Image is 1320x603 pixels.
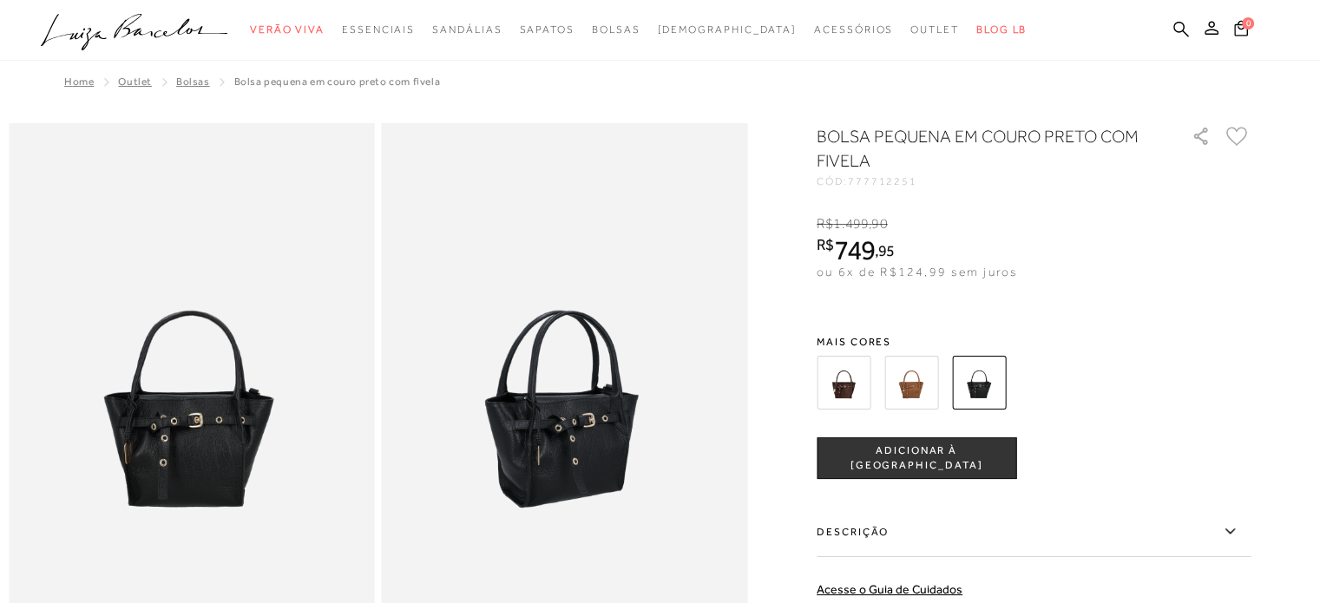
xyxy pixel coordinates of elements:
[910,23,959,36] span: Outlet
[657,14,797,46] a: noSubCategoriesText
[817,507,1251,557] label: Descrição
[817,437,1016,479] button: ADICIONAR À [GEOGRAPHIC_DATA]
[250,23,325,36] span: Verão Viva
[910,14,959,46] a: categoryNavScreenReaderText
[869,216,888,232] i: ,
[519,14,574,46] a: categoryNavScreenReaderText
[834,234,875,265] span: 749
[884,356,938,410] img: BOLSA PEQUENA EM CAMURÇA MARROM CARAMELO COM FIVELA
[814,14,893,46] a: categoryNavScreenReaderText
[976,14,1027,46] a: BLOG LB
[592,14,640,46] a: categoryNavScreenReaderText
[817,237,834,252] i: R$
[817,582,962,596] a: Acesse o Guia de Cuidados
[817,337,1251,347] span: Mais cores
[234,75,440,88] span: BOLSA PEQUENA EM COURO PRETO COM FIVELA
[118,75,152,88] a: Outlet
[1229,19,1253,43] button: 0
[64,75,94,88] a: Home
[976,23,1027,36] span: BLOG LB
[432,23,502,36] span: Sandálias
[818,443,1015,474] span: ADICIONAR À [GEOGRAPHIC_DATA]
[952,356,1006,410] img: BOLSA PEQUENA EM COURO PRETO COM FIVELA
[817,176,1164,187] div: CÓD:
[875,243,895,259] i: ,
[833,216,869,232] span: 1.499
[342,14,415,46] a: categoryNavScreenReaderText
[342,23,415,36] span: Essenciais
[657,23,797,36] span: [DEMOGRAPHIC_DATA]
[1242,17,1254,29] span: 0
[817,216,833,232] i: R$
[817,124,1142,173] h1: BOLSA PEQUENA EM COURO PRETO COM FIVELA
[250,14,325,46] a: categoryNavScreenReaderText
[592,23,640,36] span: Bolsas
[432,14,502,46] a: categoryNavScreenReaderText
[519,23,574,36] span: Sapatos
[848,175,917,187] span: 777712251
[817,265,1017,279] span: ou 6x de R$124,99 sem juros
[871,216,887,232] span: 90
[878,241,895,259] span: 95
[814,23,893,36] span: Acessórios
[176,75,210,88] a: Bolsas
[817,356,870,410] img: BOLSA PEQUENA EM CAMURÇA MARROM CAFÉ COM FIVELA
